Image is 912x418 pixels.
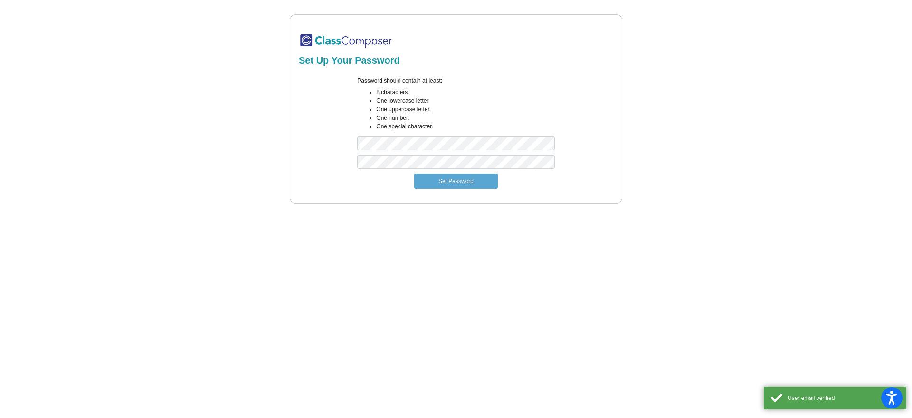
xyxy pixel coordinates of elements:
button: Set Password [414,174,498,189]
li: One special character. [376,122,554,131]
li: One uppercase letter. [376,105,554,114]
h2: Set Up Your Password [299,55,613,66]
li: 8 characters. [376,88,554,97]
div: User email verified [788,394,899,402]
label: Password should contain at least: [357,77,442,85]
li: One lowercase letter. [376,97,554,105]
li: One number. [376,114,554,122]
